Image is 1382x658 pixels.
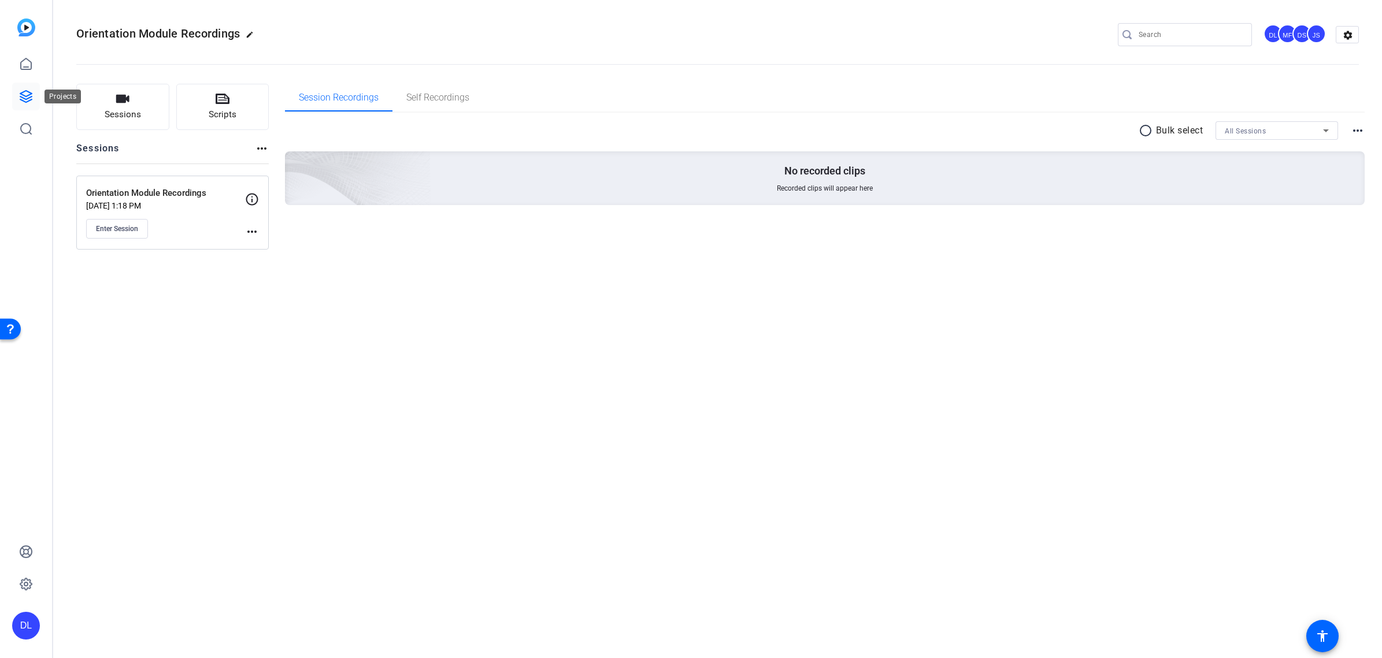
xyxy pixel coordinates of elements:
div: DL [12,612,40,640]
img: blue-gradient.svg [17,18,35,36]
mat-icon: more_horiz [1351,124,1365,137]
button: Enter Session [86,219,148,239]
span: Orientation Module Recordings [76,27,240,40]
ngx-avatar: Matt Fischetti [1278,24,1298,44]
button: Scripts [176,84,269,130]
span: Recorded clips will appear here [777,184,873,193]
ngx-avatar: Derek Sabety [1292,24,1313,44]
input: Search [1139,28,1243,42]
div: MF [1278,24,1297,43]
span: Enter Session [96,224,138,233]
span: Self Recordings [406,93,469,102]
button: Sessions [76,84,169,130]
p: Bulk select [1156,124,1203,137]
mat-icon: more_horiz [245,225,259,239]
mat-icon: radio_button_unchecked [1139,124,1156,137]
p: No recorded clips [784,164,865,178]
mat-icon: accessibility [1316,629,1329,643]
p: Orientation Module Recordings [86,187,245,200]
span: All Sessions [1225,127,1266,135]
ngx-avatar: Joe Savino [1307,24,1327,44]
span: Sessions [105,108,141,121]
div: JS [1307,24,1326,43]
mat-icon: more_horiz [255,142,269,155]
mat-icon: settings [1336,27,1359,44]
span: Session Recordings [299,93,379,102]
p: [DATE] 1:18 PM [86,201,245,210]
div: DS [1292,24,1311,43]
img: embarkstudio-empty-session.png [155,37,431,288]
mat-icon: edit [246,31,260,44]
h2: Sessions [76,142,120,163]
div: DL [1264,24,1283,43]
div: Projects [45,90,81,103]
span: Scripts [209,108,236,121]
ngx-avatar: David Levitsky [1264,24,1284,44]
